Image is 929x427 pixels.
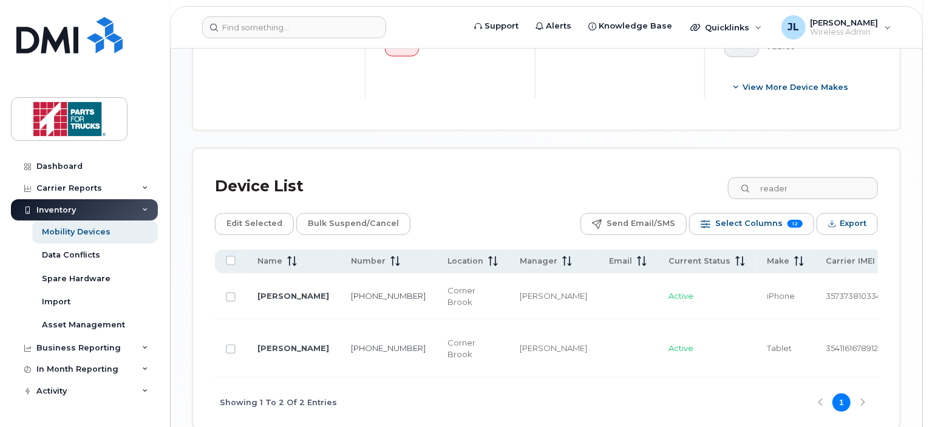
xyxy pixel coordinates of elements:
span: Edit Selected [226,214,282,233]
span: Active [669,343,693,353]
a: [PERSON_NAME] [257,343,329,353]
span: Manager [520,256,557,267]
span: Send Email/SMS [607,214,675,233]
a: [PHONE_NUMBER] [351,343,426,353]
span: JL [788,20,799,35]
span: Email [609,256,632,267]
span: Export [840,214,866,233]
button: Send Email/SMS [580,213,687,235]
span: Name [257,256,282,267]
span: Location [447,256,483,267]
span: Number [351,256,386,267]
a: [PHONE_NUMBER] [351,291,426,301]
span: Quicklinks [705,22,749,32]
span: Knowledge Base [599,20,672,32]
span: View More Device Makes [743,81,848,93]
div: [PERSON_NAME] [520,290,587,302]
button: Select Columns 12 [689,213,814,235]
div: Quicklinks [682,15,771,39]
button: Bulk Suspend/Cancel [296,213,410,235]
span: Carrier IMEI [826,256,875,267]
span: Bulk Suspend/Cancel [308,214,399,233]
span: Showing 1 To 2 Of 2 Entries [220,394,337,412]
button: Page 1 [832,394,851,412]
span: Support [485,20,519,32]
span: Corner Brook [447,285,475,307]
span: Select Columns [715,214,783,233]
span: Current Status [669,256,730,267]
div: [PERSON_NAME] [520,343,587,354]
a: Knowledge Base [580,14,681,38]
a: Support [466,14,527,38]
span: Corner Brook [447,338,475,359]
span: Wireless Admin [811,27,879,37]
a: [PERSON_NAME] [257,291,329,301]
button: Export [817,213,878,235]
button: Edit Selected [215,213,294,235]
span: 12 [788,220,803,228]
div: Jessica Lam [773,15,900,39]
div: Device List [215,171,304,202]
input: Search Device List ... [728,177,878,199]
button: View More Device Makes [724,77,859,98]
span: iPhone [767,291,795,301]
span: Make [767,256,789,267]
span: Alerts [546,20,571,32]
span: Active [669,291,693,301]
span: 354116167891270 [826,343,888,353]
span: [PERSON_NAME] [811,18,879,27]
a: Alerts [527,14,580,38]
input: Find something... [202,16,386,38]
span: 357373810334045 [826,291,896,301]
span: Tablet [767,343,792,353]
